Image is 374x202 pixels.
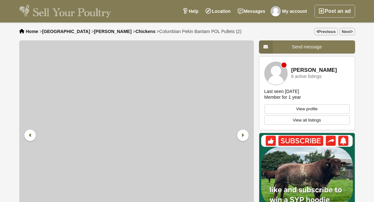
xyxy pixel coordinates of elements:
a: Messages [234,5,269,18]
li: > [133,29,155,34]
a: [PERSON_NAME] [94,29,131,34]
a: Send message [259,40,355,54]
a: [PERSON_NAME] [291,67,337,73]
div: Member for 1 year [264,94,301,100]
div: Member is offline [281,63,287,68]
span: Send message [292,44,322,49]
img: Carol Connor [264,62,287,85]
span: Columbian Pekin Bantam POL Pullets (2) [159,29,241,34]
a: Chickens [136,29,155,34]
div: 6 active listings [291,74,322,79]
a: Help [179,5,202,18]
a: Previous [314,28,338,35]
a: Home [26,29,38,34]
a: Post an ad [314,5,355,18]
img: Sell Your Poultry [19,5,111,18]
img: Karen Ricketts [270,6,281,16]
a: Location [202,5,234,18]
li: > [91,29,132,34]
a: View profile [264,104,350,114]
li: > [157,29,241,34]
a: [GEOGRAPHIC_DATA] [42,29,90,34]
li: > [39,29,90,34]
a: View all listings [264,115,350,125]
div: Last seen [DATE] [264,88,299,94]
a: My account [269,5,311,18]
a: Next [339,28,355,35]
